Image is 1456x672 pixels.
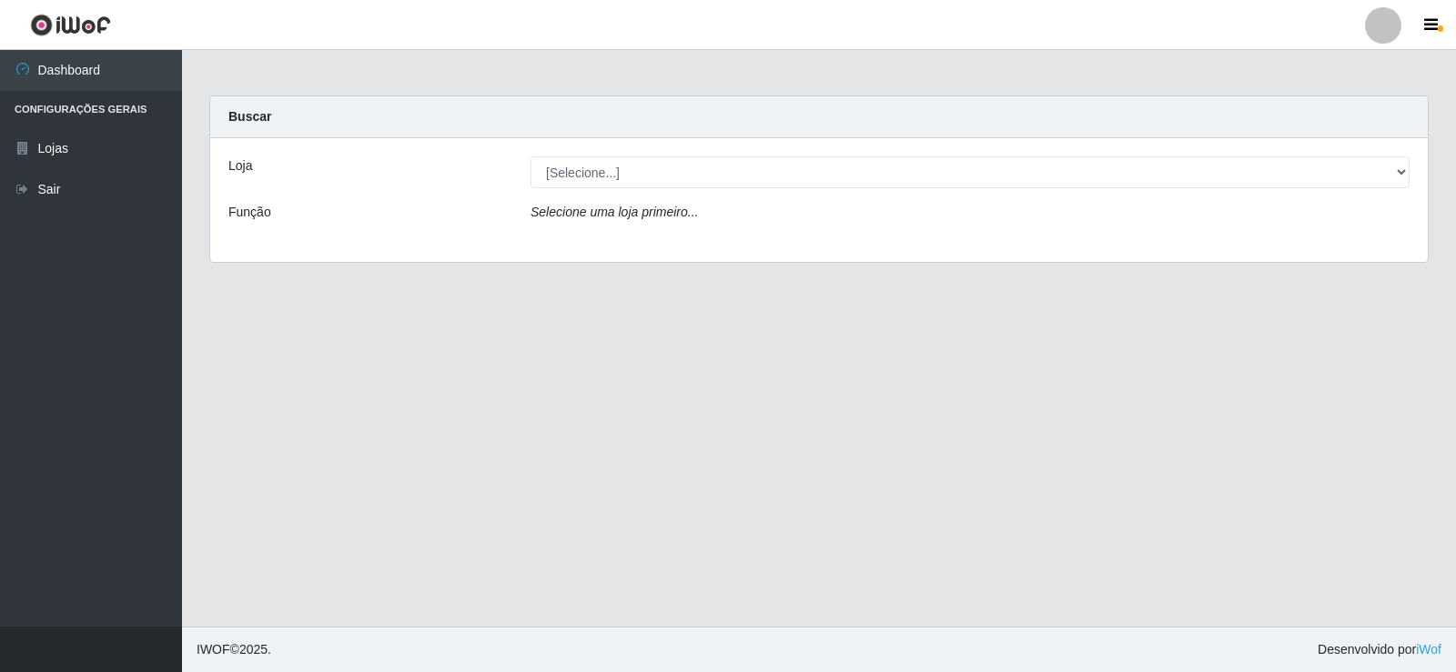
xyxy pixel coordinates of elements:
[228,156,252,176] label: Loja
[1416,642,1441,657] a: iWof
[197,642,230,657] span: IWOF
[30,14,111,36] img: CoreUI Logo
[228,203,271,222] label: Função
[197,640,271,659] span: © 2025 .
[228,109,271,124] strong: Buscar
[531,205,698,219] i: Selecione uma loja primeiro...
[1318,640,1441,659] span: Desenvolvido por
